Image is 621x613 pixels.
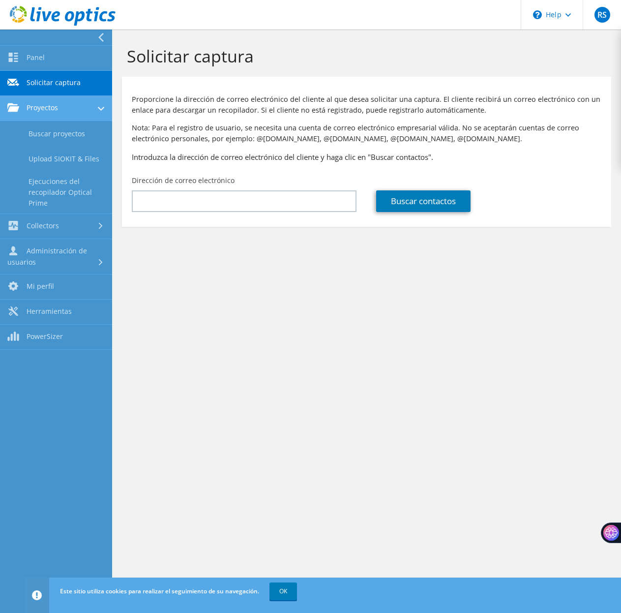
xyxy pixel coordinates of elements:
[594,7,610,23] span: RS
[376,190,471,212] a: Buscar contactos
[533,10,542,19] svg: \n
[60,587,259,595] span: Este sitio utiliza cookies para realizar el seguimiento de su navegación.
[132,123,601,144] p: Nota: Para el registro de usuario, se necesita una cuenta de correo electrónico empresarial válid...
[132,176,235,185] label: Dirección de correo electrónico
[269,582,297,600] a: OK
[132,94,601,116] p: Proporcione la dirección de correo electrónico del cliente al que desea solicitar una captura. El...
[127,46,601,66] h1: Solicitar captura
[132,152,601,162] h3: Introduzca la dirección de correo electrónico del cliente y haga clic en "Buscar contactos".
